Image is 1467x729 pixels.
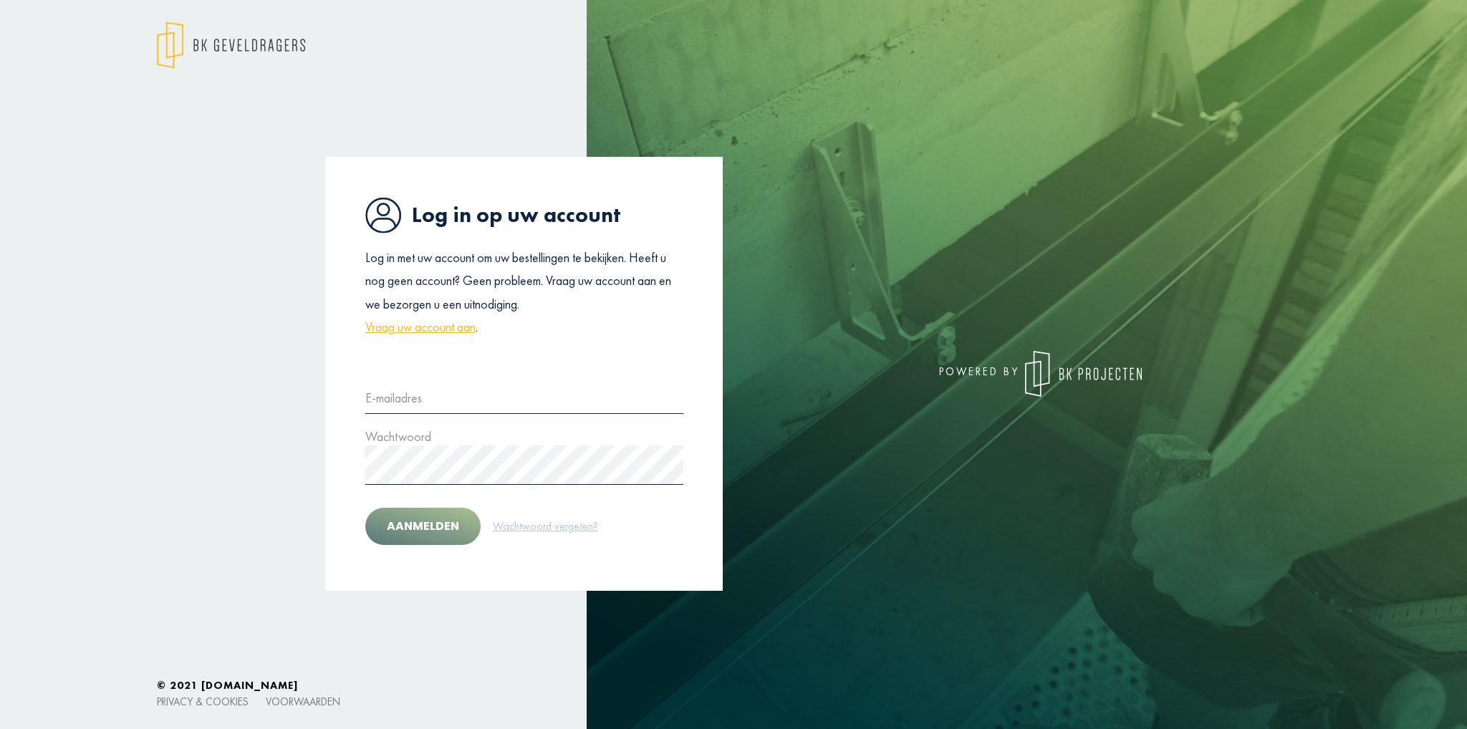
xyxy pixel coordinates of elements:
a: Privacy & cookies [157,695,249,708]
h6: © 2021 [DOMAIN_NAME] [157,679,1310,692]
h1: Log in op uw account [365,197,683,233]
img: logo [1025,351,1142,397]
img: icon [365,197,401,233]
div: powered by [744,351,1142,397]
button: Aanmelden [365,508,481,545]
label: Wachtwoord [365,425,431,448]
a: Voorwaarden [266,695,340,708]
a: Vraag uw account aan [365,316,476,339]
img: logo [157,21,305,69]
p: Log in met uw account om uw bestellingen te bekijken. Heeft u nog geen account? Geen probleem. Vr... [365,246,683,339]
a: Wachtwoord vergeten? [492,517,599,536]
